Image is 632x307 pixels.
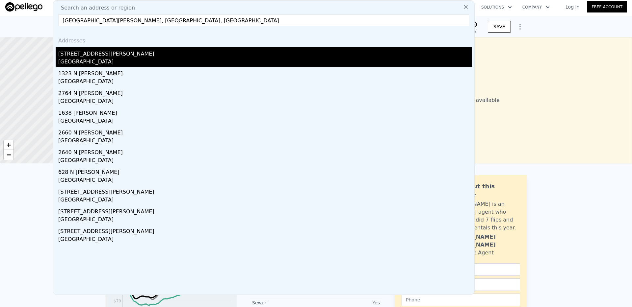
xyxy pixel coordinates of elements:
[558,4,587,10] a: Log In
[58,146,472,156] div: 2640 N [PERSON_NAME]
[58,117,472,126] div: [GEOGRAPHIC_DATA]
[58,58,472,67] div: [GEOGRAPHIC_DATA]
[58,196,472,205] div: [GEOGRAPHIC_DATA]
[114,299,121,303] tspan: $79
[58,166,472,176] div: 628 N [PERSON_NAME]
[4,140,13,150] a: Zoom in
[56,32,472,47] div: Addresses
[58,137,472,146] div: [GEOGRAPHIC_DATA]
[58,205,472,216] div: [STREET_ADDRESS][PERSON_NAME]
[513,20,527,33] button: Show Options
[252,299,316,306] div: Sewer
[4,150,13,160] a: Zoom out
[5,2,42,12] img: Pellego
[447,182,520,200] div: Ask about this property
[488,21,511,33] button: SAVE
[58,47,472,58] div: [STREET_ADDRESS][PERSON_NAME]
[58,87,472,97] div: 2764 N [PERSON_NAME]
[58,235,472,245] div: [GEOGRAPHIC_DATA]
[402,294,520,306] input: Phone
[58,126,472,137] div: 2660 N [PERSON_NAME]
[447,200,520,232] div: [PERSON_NAME] is an active local agent who personally did 7 flips and bought 3 rentals this year.
[58,67,472,78] div: 1323 N [PERSON_NAME]
[58,216,472,225] div: [GEOGRAPHIC_DATA]
[58,106,472,117] div: 1638 [PERSON_NAME]
[58,14,469,26] input: Enter an address, city, region, neighborhood or zip code
[56,4,135,12] span: Search an address or region
[7,151,11,159] span: −
[58,156,472,166] div: [GEOGRAPHIC_DATA]
[58,225,472,235] div: [STREET_ADDRESS][PERSON_NAME]
[58,176,472,185] div: [GEOGRAPHIC_DATA]
[476,1,517,13] button: Solutions
[517,1,555,13] button: Company
[447,233,520,249] div: [PERSON_NAME] [PERSON_NAME]
[316,299,380,306] div: Yes
[7,141,11,149] span: +
[58,78,472,87] div: [GEOGRAPHIC_DATA]
[58,185,472,196] div: [STREET_ADDRESS][PERSON_NAME]
[587,1,627,12] a: Free Account
[58,97,472,106] div: [GEOGRAPHIC_DATA]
